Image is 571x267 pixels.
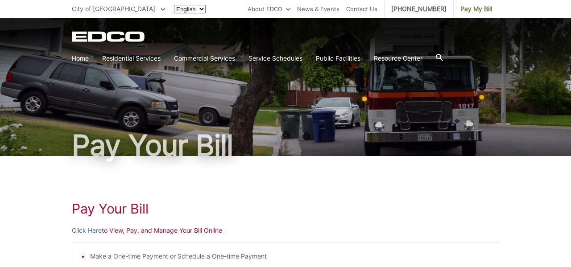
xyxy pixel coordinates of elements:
a: Click Here [72,226,102,235]
h1: Pay Your Bill [72,201,499,217]
a: About EDCO [248,4,290,14]
a: Home [72,53,89,63]
span: City of [GEOGRAPHIC_DATA] [72,5,155,12]
span: Pay My Bill [460,4,492,14]
h1: Pay Your Bill [72,131,499,160]
a: News & Events [297,4,339,14]
a: Resource Center [374,53,422,63]
a: Residential Services [102,53,161,63]
a: Contact Us [346,4,377,14]
select: Select a language [174,5,206,13]
a: Public Facilities [316,53,360,63]
a: Commercial Services [174,53,235,63]
p: to View, Pay, and Manage Your Bill Online [72,226,499,235]
a: Service Schedules [248,53,302,63]
a: EDCD logo. Return to the homepage. [72,31,146,42]
li: Make a One-time Payment or Schedule a One-time Payment [90,251,490,261]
